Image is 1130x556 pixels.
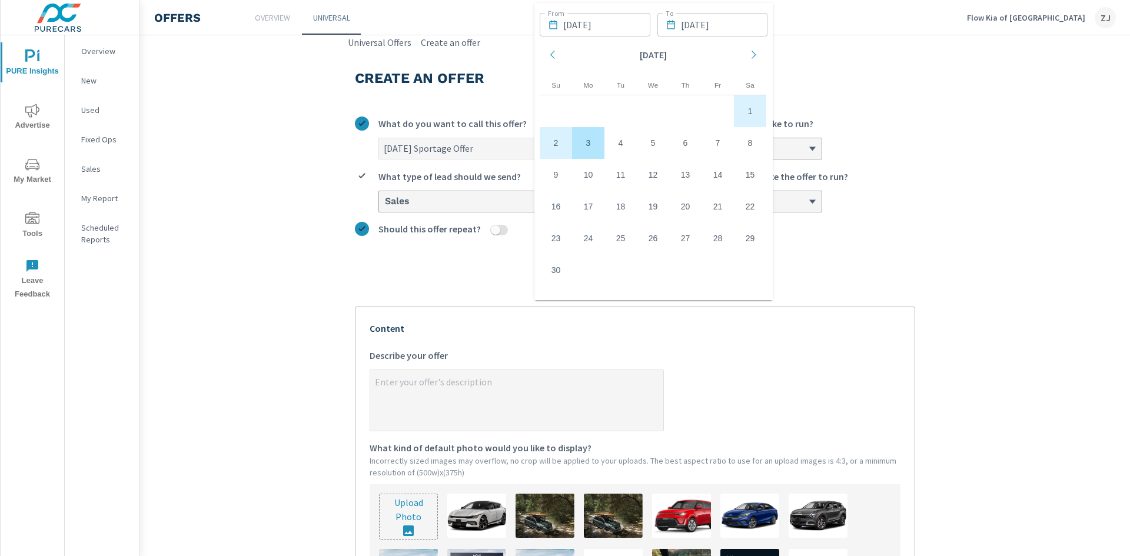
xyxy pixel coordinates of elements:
td: Choose Sunday, November 23, 2025 as your check-in date. It’s available. [540,222,572,254]
h4: Offers [154,11,201,25]
td: Choose Wednesday, November 19, 2025 as your check-in date. It’s available. [637,191,669,222]
span: Advertise [4,104,61,132]
td: Choose Friday, November 14, 2025 as your check-in date. It’s available. [702,159,734,191]
td: Choose Friday, November 7, 2025 as your check-in date. It’s available. [702,127,734,159]
small: Fr [714,81,721,89]
td: Choose Saturday, November 29, 2025 as your check-in date. It’s available. [734,222,766,254]
img: description [789,494,847,538]
td: Choose Tuesday, November 4, 2025 as your check-in date. It’s available. [604,127,637,159]
td: Choose Saturday, November 15, 2025 as your check-in date. It’s available. [734,159,766,191]
td: Choose Monday, November 17, 2025 as your check-in date. It’s available. [572,191,604,222]
img: description [652,494,711,538]
h6: Sales [385,195,410,207]
td: Choose Sunday, November 16, 2025 as your check-in date. It’s available. [540,191,572,222]
p: [DATE] [540,48,766,62]
span: Describe your offer [370,348,448,362]
p: My Report [81,192,130,204]
div: Used [65,101,139,119]
span: Tools [4,212,61,241]
td: Choose Friday, November 21, 2025 as your check-in date. It’s available. [702,191,734,222]
td: Choose Sunday, November 30, 2025 as your check-in date. It’s available. [540,254,572,286]
small: Tu [617,81,624,89]
p: Sales [81,163,130,175]
td: Selected. Saturday, November 1, 2025 [734,95,766,127]
td: Choose Wednesday, November 12, 2025 as your check-in date. It’s available. [637,159,669,191]
p: Content [370,321,900,335]
td: Choose Tuesday, November 25, 2025 as your check-in date. It’s available. [604,222,637,254]
td: Choose Sunday, November 9, 2025 as your check-in date. It’s available. [540,159,572,191]
div: Move forward to switch to the next month. [741,39,767,73]
div: Calendar [534,39,772,300]
span: What type of lead should we send? [378,169,521,184]
img: description [447,494,506,538]
div: nav menu [1,35,64,306]
div: ZJ [1095,7,1116,28]
td: Choose Monday, November 24, 2025 as your check-in date. It’s available. [572,222,604,254]
td: Choose Thursday, November 27, 2025 as your check-in date. It’s available. [669,222,702,254]
td: Choose Thursday, November 20, 2025 as your check-in date. It’s available. [669,191,702,222]
div: New [65,72,139,89]
p: Universal [313,12,350,24]
p: Used [81,104,130,116]
input: What do you want to call this offer? [379,138,554,159]
td: Choose Saturday, November 22, 2025 as your check-in date. It’s available. [734,191,766,222]
span: PURE Insights [4,49,61,78]
td: Choose Thursday, November 6, 2025 as your check-in date. It’s available. [669,127,702,159]
p: Overview [81,45,130,57]
button: Should this offer repeat? [491,225,500,235]
div: Scheduled Reports [65,219,139,248]
img: description [720,494,779,538]
p: New [81,75,130,86]
div: Move backward to switch to the previous month. [540,39,566,73]
p: Overview [255,12,290,24]
small: Mo [583,81,593,89]
div: Sales [65,160,139,178]
td: Selected as end date. Monday, November 3, 2025 [572,127,604,159]
span: What kind of default photo would you like to display? [370,441,591,455]
span: What do you want to call this offer? [378,116,527,131]
small: Sa [746,81,754,89]
h3: Create an offer [355,68,484,88]
a: Create an offer [421,35,480,49]
a: Universal Offers [348,35,411,49]
td: Choose Wednesday, November 26, 2025 as your check-in date. It’s available. [637,222,669,254]
div: My Report [65,189,139,207]
p: Incorrectly sized images may overflow, no crop will be applied to your uploads. The best aspect r... [370,455,900,478]
td: Choose Saturday, November 8, 2025 as your check-in date. It’s available. [734,127,766,159]
small: Th [682,81,690,89]
td: Choose Tuesday, November 11, 2025 as your check-in date. It’s available. [604,159,637,191]
span: Leave Feedback [4,259,61,301]
span: Should this offer repeat? [378,222,481,236]
td: Selected. Sunday, November 2, 2025 [540,127,572,159]
div: Fixed Ops [65,131,139,148]
small: We [648,81,658,89]
p: Flow Kia of [GEOGRAPHIC_DATA] [967,12,1085,23]
td: Choose Friday, November 28, 2025 as your check-in date. It’s available. [702,222,734,254]
small: Su [551,81,560,89]
img: description [516,494,574,538]
p: Scheduled Reports [81,222,130,245]
input: What type of lead should we send? [384,197,385,207]
td: Choose Monday, November 10, 2025 as your check-in date. It’s available. [572,159,604,191]
textarea: Describe your offer [370,372,663,431]
td: Choose Thursday, November 13, 2025 as your check-in date. It’s available. [669,159,702,191]
td: Choose Wednesday, November 5, 2025 as your check-in date. It’s available. [637,127,669,159]
span: My Market [4,158,61,187]
p: Fixed Ops [81,134,130,145]
img: description [584,494,643,538]
td: Choose Tuesday, November 18, 2025 as your check-in date. It’s available. [604,191,637,222]
div: Overview [65,42,139,60]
